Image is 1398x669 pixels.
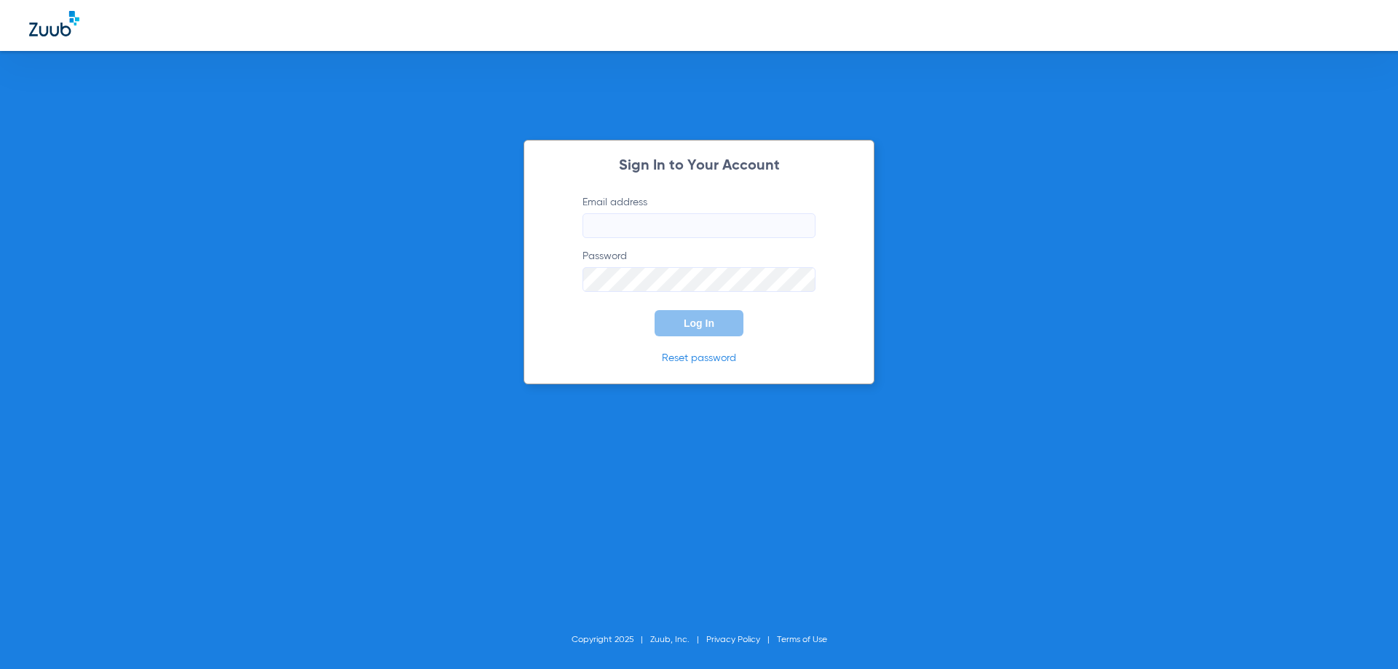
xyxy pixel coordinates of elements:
a: Reset password [662,353,736,363]
li: Copyright 2025 [572,633,650,647]
span: Log In [684,317,714,329]
label: Email address [582,195,815,238]
img: Zuub Logo [29,11,79,36]
button: Log In [655,310,743,336]
li: Zuub, Inc. [650,633,706,647]
a: Privacy Policy [706,636,760,644]
h2: Sign In to Your Account [561,159,837,173]
input: Password [582,267,815,292]
input: Email address [582,213,815,238]
a: Terms of Use [777,636,827,644]
label: Password [582,249,815,292]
